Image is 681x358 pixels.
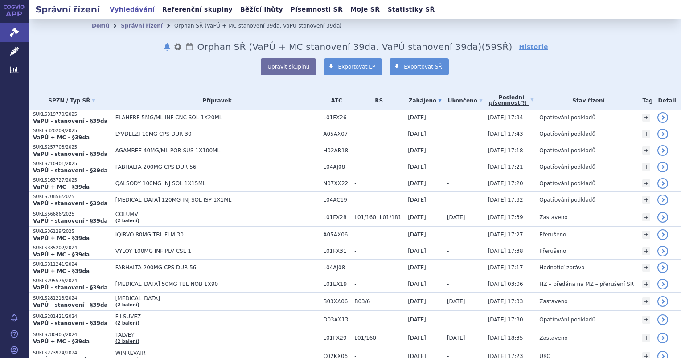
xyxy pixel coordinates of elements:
span: - [354,197,403,203]
span: Hodnotící zpráva [539,264,584,271]
th: RS [350,91,403,110]
span: L01/160, L01/181 [354,214,403,220]
span: 59 [485,41,497,52]
span: - [354,180,403,187]
span: L04AJ08 [323,164,350,170]
span: L04AJ08 [323,264,350,271]
a: Exportovat LP [324,58,382,75]
span: - [447,114,449,121]
th: Tag [638,91,653,110]
th: Detail [653,91,681,110]
span: A05AX07 [323,131,350,137]
a: + [642,247,650,255]
span: [DATE] 17:33 [488,298,523,305]
a: detail [657,314,668,325]
span: FILSUVEZ [115,313,319,320]
span: Exportovat SŘ [404,64,442,70]
a: detail [657,212,668,223]
a: Domů [92,23,109,29]
span: [DATE] [408,232,426,238]
li: Orphan SŘ (VaPÚ + MC stanovení 39da, VaPÚ stanovení 39da) [174,19,353,33]
span: Přerušeno [539,248,566,254]
a: (2 balení) [115,339,139,344]
span: Opatřování podkladů [539,317,595,323]
span: L01FX26 [323,114,350,121]
span: - [447,248,449,254]
span: L01FX28 [323,214,350,220]
span: Zastaveno [539,298,567,305]
span: - [354,232,403,238]
span: Exportovat LP [338,64,376,70]
span: COLUMVI [115,211,319,217]
a: + [642,196,650,204]
a: detail [657,246,668,256]
strong: VaPÚ - stanovení - §39da [33,167,108,174]
span: - [447,147,449,154]
span: [DATE] [408,197,426,203]
span: Opatřování podkladů [539,131,595,137]
p: SUKLS70856/2025 [33,194,111,200]
a: + [642,213,650,221]
p: SUKLS295576/2024 [33,278,111,284]
span: [DATE] [408,317,426,323]
span: A05AX06 [323,232,350,238]
a: Běžící lhůty [238,4,286,16]
span: [DATE] [408,180,426,187]
span: - [447,197,449,203]
span: L01/160 [354,335,403,341]
span: [DATE] [447,335,465,341]
a: Ukončeno [447,94,484,107]
a: (2 balení) [115,302,139,307]
span: - [447,317,449,323]
span: - [354,317,403,323]
button: nastavení [173,41,182,52]
a: detail [657,333,668,343]
a: Zahájeno [408,94,443,107]
span: Zastaveno [539,214,567,220]
span: [DATE] 17:17 [488,264,523,271]
span: [DATE] 17:38 [488,248,523,254]
strong: VaPÚ - stanovení - §39da [33,200,108,207]
p: SUKLS210401/2025 [33,161,111,167]
a: detail [657,178,668,189]
span: [DATE] [408,298,426,305]
th: Stav řízení [535,91,638,110]
a: Lhůty [185,41,194,52]
span: [DATE] [408,164,426,170]
th: ATC [319,91,350,110]
span: [DATE] [408,131,426,137]
strong: VaPÚ - stanovení - §39da [33,285,108,291]
p: SUKLS320209/2025 [33,128,111,134]
span: D03AX13 [323,317,350,323]
span: LYVDELZI 10MG CPS DUR 30 [115,131,319,137]
span: [DATE] 17:32 [488,197,523,203]
a: Vyhledávání [107,4,157,16]
a: Exportovat SŘ [390,58,449,75]
a: (2 balení) [115,321,139,325]
a: SPZN / Typ SŘ [33,94,111,107]
a: + [642,334,650,342]
span: Opatřování podkladů [539,114,595,121]
span: Opatřování podkladů [539,197,595,203]
span: - [447,180,449,187]
span: - [354,264,403,271]
abbr: (?) [520,101,527,106]
p: SUKLS280405/2024 [33,332,111,338]
span: [DATE] 17:21 [488,164,523,170]
a: detail [657,262,668,273]
a: Referenční skupiny [160,4,235,16]
span: ( SŘ) [482,41,513,52]
span: [DATE] 17:27 [488,232,523,238]
span: L01EX19 [323,281,350,287]
span: - [354,248,403,254]
span: - [354,164,403,170]
span: [DATE] 17:30 [488,317,523,323]
strong: VaPÚ + MC - §39da [33,268,90,274]
a: Poslednípísemnost(?) [488,91,535,110]
span: FABHALTA 200MG CPS DUR 56 [115,164,319,170]
span: [DATE] 18:35 [488,335,523,341]
span: [DATE] 17:39 [488,214,523,220]
span: - [354,114,403,121]
a: detail [657,279,668,289]
span: Orphan SŘ (VaPÚ + MC stanovení 39da, VaPÚ stanovení 39da) [197,41,482,52]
